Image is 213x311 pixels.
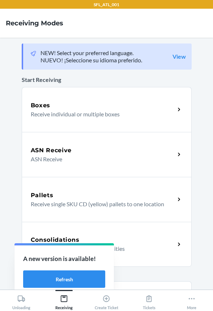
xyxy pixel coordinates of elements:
[22,75,192,84] p: Start Receiving
[22,177,192,222] a: PalletsReceive single SKU CD (yellow) pallets to one location
[22,222,192,267] a: ConsolidationsReceive inventory from other facilities
[41,57,142,64] p: NUEVO! ¡Seleccione su idioma preferido.
[94,1,119,8] p: SFL_ATL_001
[6,18,63,28] h4: Receiving Modes
[31,155,169,163] p: ASN Receive
[31,191,54,200] h5: Pallets
[43,290,85,310] button: Receiving
[95,292,118,310] div: Create Ticket
[12,292,30,310] div: Unloading
[128,290,170,310] button: Tickets
[31,101,51,110] h5: Boxes
[31,236,80,244] h5: Consolidations
[23,254,105,264] p: A new version is available!
[31,200,169,208] p: Receive single SKU CD (yellow) pallets to one location
[41,49,142,57] p: NEW! Select your preferred language.
[143,292,156,310] div: Tickets
[55,292,73,310] div: Receiving
[31,146,72,155] h5: ASN Receive
[170,290,213,310] button: More
[31,110,169,119] p: Receive individual or multiple boxes
[22,132,192,177] a: ASN ReceiveASN Receive
[23,270,105,288] button: Refresh
[85,290,128,310] button: Create Ticket
[187,292,196,310] div: More
[172,53,186,60] a: View
[22,87,192,132] a: BoxesReceive individual or multiple boxes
